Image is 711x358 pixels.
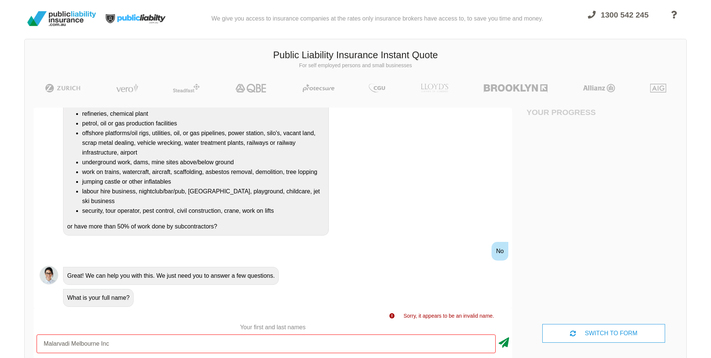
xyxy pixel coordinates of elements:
[82,167,325,177] li: work on trains, watercraft, aircraft, scaffolding, asbestos removal, demolition, tree lopping
[170,84,203,93] img: Steadfast | Public Liability Insurance
[63,95,329,236] div: Do you undertake any work on or operate a business that is/has a: or have more than 50% of work d...
[99,3,174,34] img: Public Liability Insurance Light
[40,266,58,284] img: Chatbot | PLI
[492,242,508,261] div: No
[37,334,496,353] input: Your first and last names
[63,267,279,285] div: Great! We can help you with this. We just need you to answer a few questions.
[211,3,543,34] div: We give you access to insurance companies at the rates only insurance brokers have access to, to ...
[601,10,649,19] span: 1300 542 245
[542,324,665,343] div: SWITCH TO FORM
[581,6,655,34] a: 1300 542 245
[300,84,337,93] img: Protecsure | Public Liability Insurance
[82,187,325,206] li: labour hire business, nightclub/bar/pub, [GEOGRAPHIC_DATA], playground, childcare, jet ski business
[82,128,325,158] li: offshore platforms/oil rigs, utilities, oil, or gas pipelines, power station, silo's, vacant land...
[527,108,604,117] h4: Your Progress
[63,289,134,307] div: What is your full name?
[231,84,271,93] img: QBE | Public Liability Insurance
[42,84,84,93] img: Zurich | Public Liability Insurance
[113,84,141,93] img: Vero | Public Liability Insurance
[24,8,99,29] img: Public Liability Insurance
[579,84,619,93] img: Allianz | Public Liability Insurance
[82,206,325,216] li: security, tour operator, pest control, civil construction, crane, work on lifts
[82,158,325,167] li: underground work, dams, mine sites above/below ground
[481,84,551,93] img: Brooklyn | Public Liability Insurance
[82,109,325,119] li: refineries, chemical plant
[417,84,452,93] img: LLOYD's | Public Liability Insurance
[82,177,325,187] li: jumping castle or other inflatables
[403,313,494,319] span: Sorry, it appears to be an invalid name.
[34,323,512,331] p: Your first and last names
[30,49,681,62] h3: Public Liability Insurance Instant Quote
[82,119,325,128] li: petrol, oil or gas production facilities
[647,84,669,93] img: AIG | Public Liability Insurance
[30,62,681,69] p: For self employed persons and small businesses
[366,84,388,93] img: CGU | Public Liability Insurance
